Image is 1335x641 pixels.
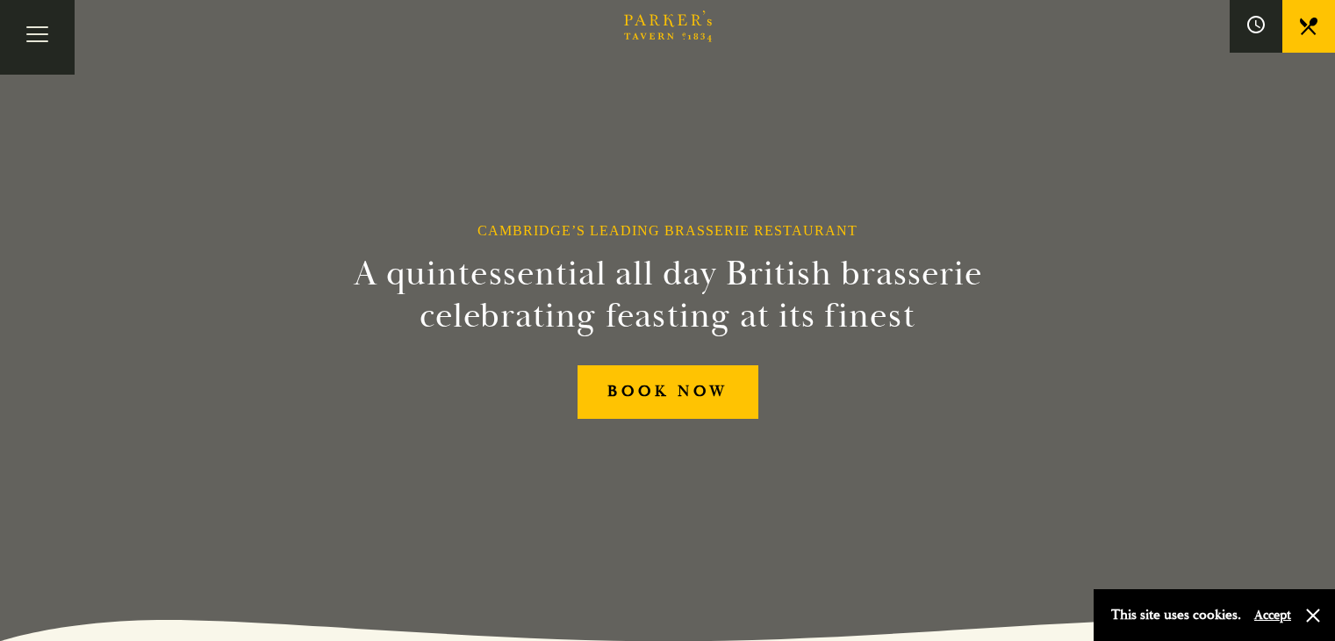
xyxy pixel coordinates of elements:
h1: Cambridge’s Leading Brasserie Restaurant [477,222,858,239]
h2: A quintessential all day British brasserie celebrating feasting at its finest [268,253,1068,337]
a: BOOK NOW [578,365,758,419]
p: This site uses cookies. [1111,602,1241,628]
button: Accept [1254,607,1291,623]
button: Close and accept [1304,607,1322,624]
